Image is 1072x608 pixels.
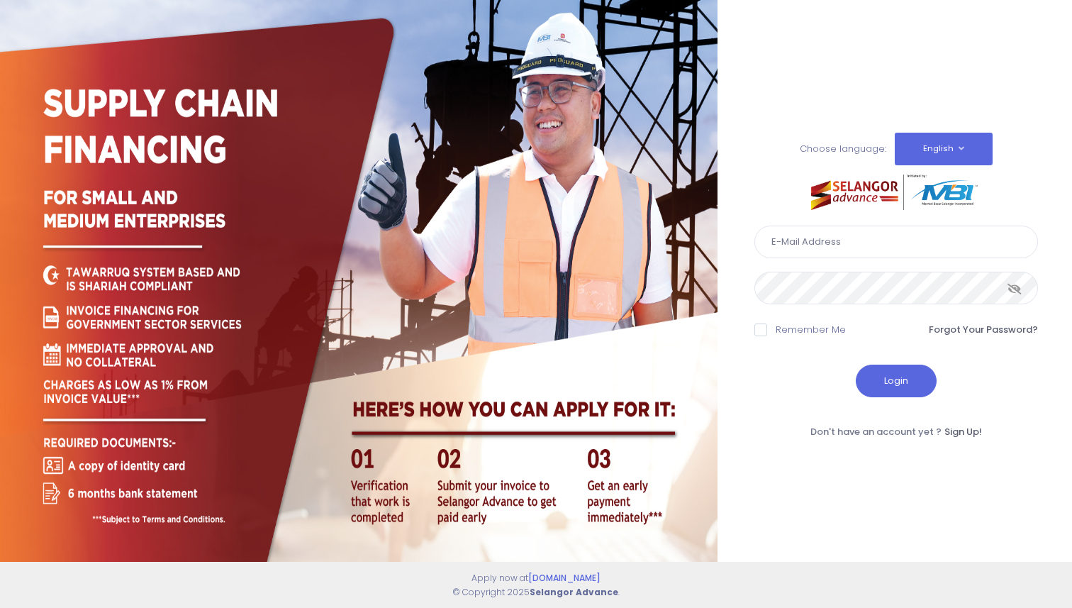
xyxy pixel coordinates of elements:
[776,323,846,337] label: Remember Me
[528,572,601,584] a: [DOMAIN_NAME]
[800,142,886,155] span: Choose language:
[530,586,618,598] strong: Selangor Advance
[944,425,982,438] a: Sign Up!
[811,175,981,210] img: selangor-advance.png
[895,133,993,165] button: English
[754,226,1038,258] input: E-Mail Address
[810,425,942,438] span: Don't have an account yet ?
[856,365,937,397] button: Login
[452,572,620,598] span: Apply now at © Copyright 2025 .
[929,323,1038,337] a: Forgot Your Password?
